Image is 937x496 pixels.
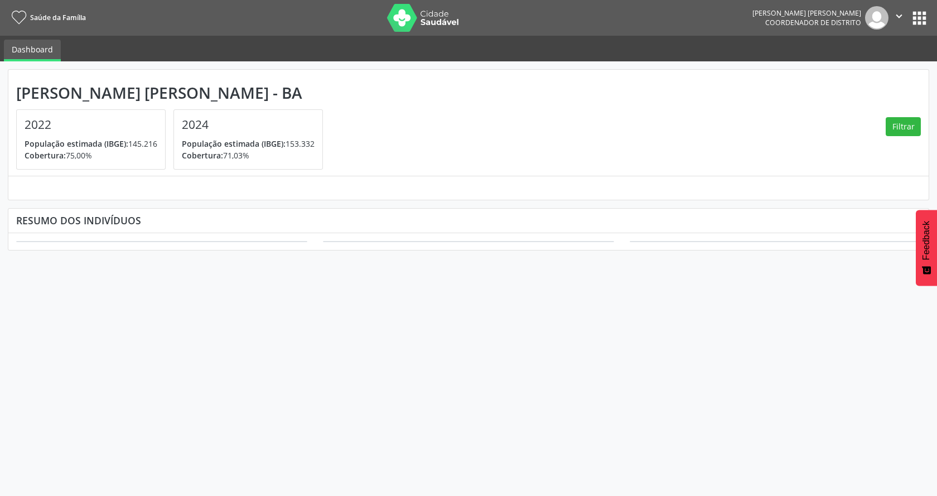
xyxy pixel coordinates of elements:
div: [PERSON_NAME] [PERSON_NAME] - BA [16,84,331,102]
p: 145.216 [25,138,157,150]
img: img [865,6,888,30]
h4: 2022 [25,118,157,132]
p: 75,00% [25,150,157,161]
i:  [893,10,905,22]
span: População estimada (IBGE): [182,138,286,149]
h4: 2024 [182,118,315,132]
span: Saúde da Família [30,13,86,22]
div: [PERSON_NAME] [PERSON_NAME] [752,8,861,18]
p: 153.332 [182,138,315,150]
button: Feedback - Mostrar pesquisa [916,210,937,286]
span: Coordenador de Distrito [765,18,861,27]
span: Cobertura: [25,150,66,161]
a: Dashboard [4,40,61,61]
p: 71,03% [182,150,315,161]
button: Filtrar [886,117,921,136]
span: População estimada (IBGE): [25,138,128,149]
div: Resumo dos indivíduos [16,214,921,227]
span: Cobertura: [182,150,223,161]
a: Saúde da Família [8,8,86,27]
button: apps [910,8,929,28]
span: Feedback [921,221,931,260]
button:  [888,6,910,30]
